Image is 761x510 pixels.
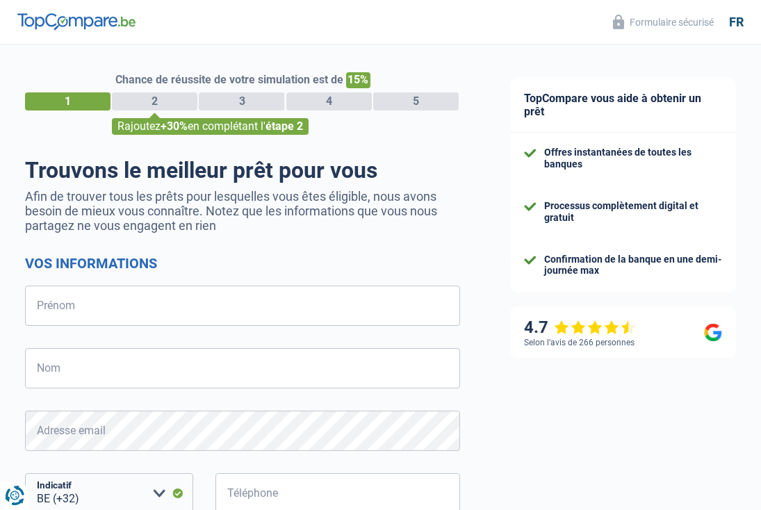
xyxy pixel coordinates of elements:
button: Formulaire sécurisé [605,10,722,33]
div: 4 [286,92,372,110]
span: 15% [346,72,370,88]
div: 2 [112,92,197,110]
div: Selon l’avis de 266 personnes [524,338,635,347]
h1: Trouvons le meilleur prêt pour vous [25,157,460,183]
div: Processus complètement digital et gratuit [544,200,722,224]
div: 4.7 [524,318,636,338]
div: 1 [25,92,111,110]
div: TopCompare vous aide à obtenir un prêt [510,78,736,133]
h2: Vos informations [25,255,460,272]
span: étape 2 [265,120,303,133]
span: Chance de réussite de votre simulation est de [115,73,343,86]
div: Offres instantanées de toutes les banques [544,147,722,170]
span: +30% [161,120,188,133]
div: Confirmation de la banque en une demi-journée max [544,254,722,277]
div: fr [729,15,744,30]
div: 3 [199,92,284,110]
img: TopCompare Logo [17,13,136,30]
p: Afin de trouver tous les prêts pour lesquelles vous êtes éligible, nous avons besoin de mieux vou... [25,189,460,233]
div: Rajoutez en complétant l' [112,118,309,135]
div: 5 [373,92,459,110]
